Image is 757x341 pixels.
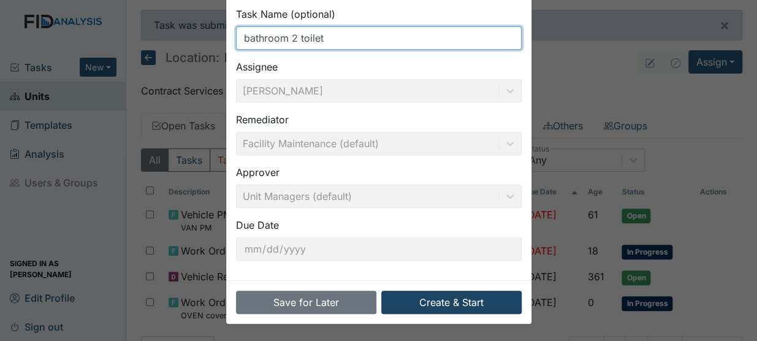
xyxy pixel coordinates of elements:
label: Remediator [236,112,289,127]
label: Approver [236,165,280,180]
label: Assignee [236,59,278,74]
label: Due Date [236,218,279,232]
button: Save for Later [236,291,376,314]
button: Create & Start [381,291,522,314]
label: Task Name (optional) [236,7,335,21]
